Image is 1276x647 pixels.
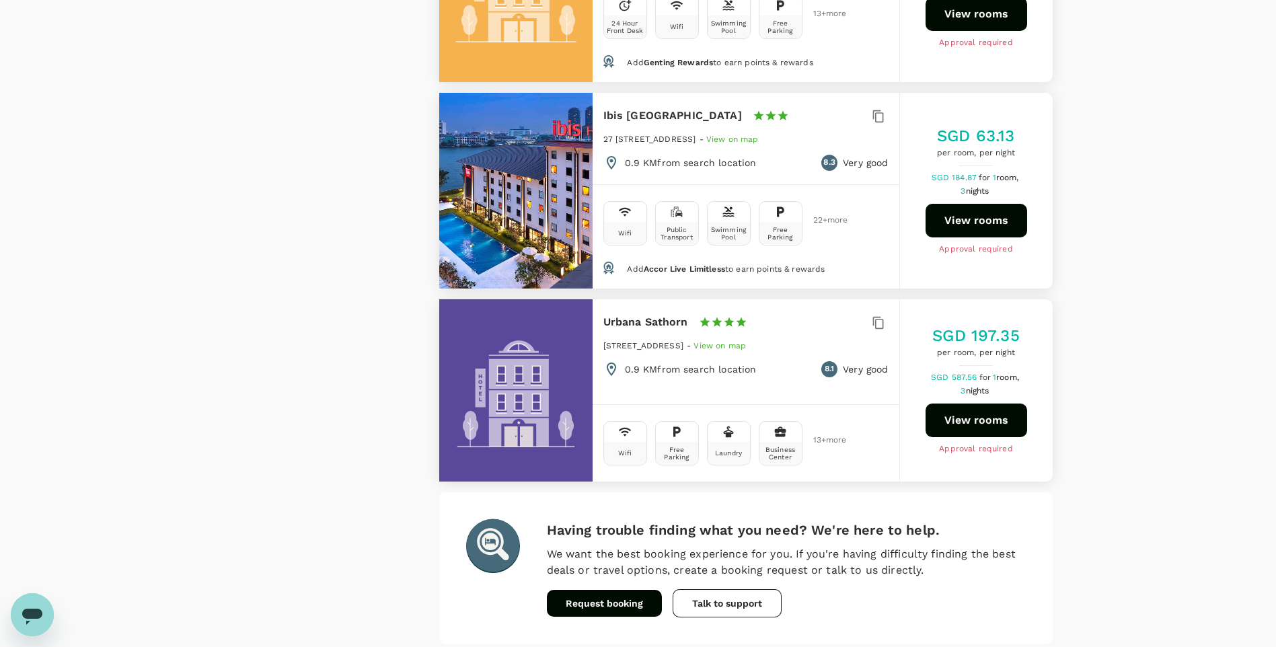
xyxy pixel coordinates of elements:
a: View on map [693,340,746,350]
h5: SGD 63.13 [937,125,1015,147]
p: Very good [843,363,888,376]
span: for [979,173,992,182]
div: Free Parking [762,226,799,241]
div: Wifi [618,449,632,457]
iframe: Button to launch messaging window [11,593,54,636]
span: Genting Rewards [644,58,713,67]
span: Add to earn points & rewards [627,264,825,274]
span: View on map [693,341,746,350]
span: 13 + more [813,436,833,445]
span: nights [966,386,989,395]
span: - [700,135,706,144]
button: View rooms [926,204,1027,237]
span: 27 [STREET_ADDRESS] [603,135,696,144]
span: 3 [961,186,991,196]
span: SGD 587.56 [931,373,979,382]
span: 1 [993,173,1021,182]
span: for [979,373,993,382]
div: Wifi [618,229,632,237]
span: Approval required [939,243,1013,256]
span: View on map [706,135,759,144]
button: Request booking [547,590,662,617]
span: nights [966,186,989,196]
button: View rooms [926,404,1027,437]
p: Very good [843,156,888,169]
h5: SGD 197.35 [932,325,1020,346]
span: SGD 184.87 [932,173,979,182]
div: 24 Hour Front Desk [607,20,644,34]
div: Swimming Pool [710,226,747,241]
div: Laundry [715,449,742,457]
span: 1 [993,373,1021,382]
span: Accor Live Limitless [644,264,725,274]
span: room, [996,173,1019,182]
div: Wifi [670,23,684,30]
div: Free Parking [659,446,696,461]
span: Add to earn points & rewards [627,58,813,67]
p: 0.9 KM from search location [625,363,757,376]
span: Approval required [939,443,1013,456]
p: 0.9 KM from search location [625,156,757,169]
span: 8.3 [823,156,835,169]
a: View on map [706,133,759,144]
p: We want the best booking experience for you. If you're having difficulty finding the best deals o... [547,546,1026,578]
span: 13 + more [813,9,833,18]
span: 3 [961,386,991,395]
span: Approval required [939,36,1013,50]
span: per room, per night [932,346,1020,360]
div: Swimming Pool [710,20,747,34]
div: Business Center [762,446,799,461]
h6: Having trouble finding what you need? We're here to help. [547,519,1026,541]
button: Talk to support [673,589,782,617]
div: Free Parking [762,20,799,34]
span: per room, per night [937,147,1015,160]
h6: Urbana Sathorn [603,313,688,332]
span: 8.1 [825,363,834,376]
span: 22 + more [813,216,833,225]
span: [STREET_ADDRESS] [603,341,683,350]
span: room, [996,373,1019,382]
div: Public Transport [659,226,696,241]
span: - [687,341,693,350]
h6: Ibis [GEOGRAPHIC_DATA] [603,106,742,125]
